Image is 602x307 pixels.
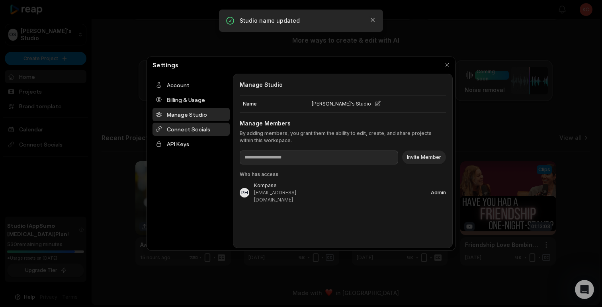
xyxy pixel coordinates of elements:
[149,60,182,70] h2: Settings
[152,137,230,151] div: API Keys
[152,93,230,106] div: Billing & Usage
[152,108,230,121] div: Manage Studio
[402,151,446,164] button: Invite Member
[309,96,413,112] div: [PERSON_NAME]'s Studio
[254,182,304,189] div: Kompase
[240,80,446,89] h2: Manage Studio
[240,119,446,127] h3: Manage Members
[152,78,230,92] div: Account
[240,17,362,25] p: Studio name updated
[431,190,446,195] div: Admin
[241,190,248,195] div: PH
[240,171,446,178] div: Who has access
[240,96,309,112] div: Name
[240,130,446,144] p: By adding members, you grant them the ability to edit, create, and share projects within this wor...
[254,189,304,203] div: [EMAIL_ADDRESS][DOMAIN_NAME]
[575,280,594,299] iframe: Intercom live chat
[152,123,230,136] div: Connect Socials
